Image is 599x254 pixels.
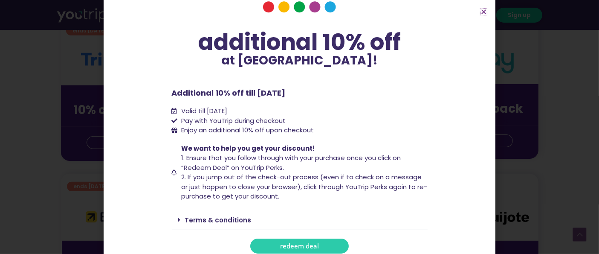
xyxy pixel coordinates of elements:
[480,9,487,15] a: Close
[179,106,227,116] span: Valid till [DATE]
[172,87,428,99] p: Additional 10% off till [DATE]
[172,30,428,55] div: additional 10% off
[250,239,349,254] a: redeem deal
[181,172,427,201] span: 2. If you jump out of the check-out process (even if to check on a message or just happen to clos...
[179,116,286,126] span: Pay with YouTrip during checkout
[172,210,428,230] div: Terms & conditions
[181,153,401,172] span: 1. Ensure that you follow through with your purchase once you click on “Redeem Deal” on YouTrip P...
[185,216,252,225] a: Terms & conditions
[181,144,315,153] span: We want to help you get your discount!
[280,243,319,249] span: redeem deal
[172,55,428,67] p: at [GEOGRAPHIC_DATA]!
[181,126,314,134] span: Enjoy an additional 10% off upon checkout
